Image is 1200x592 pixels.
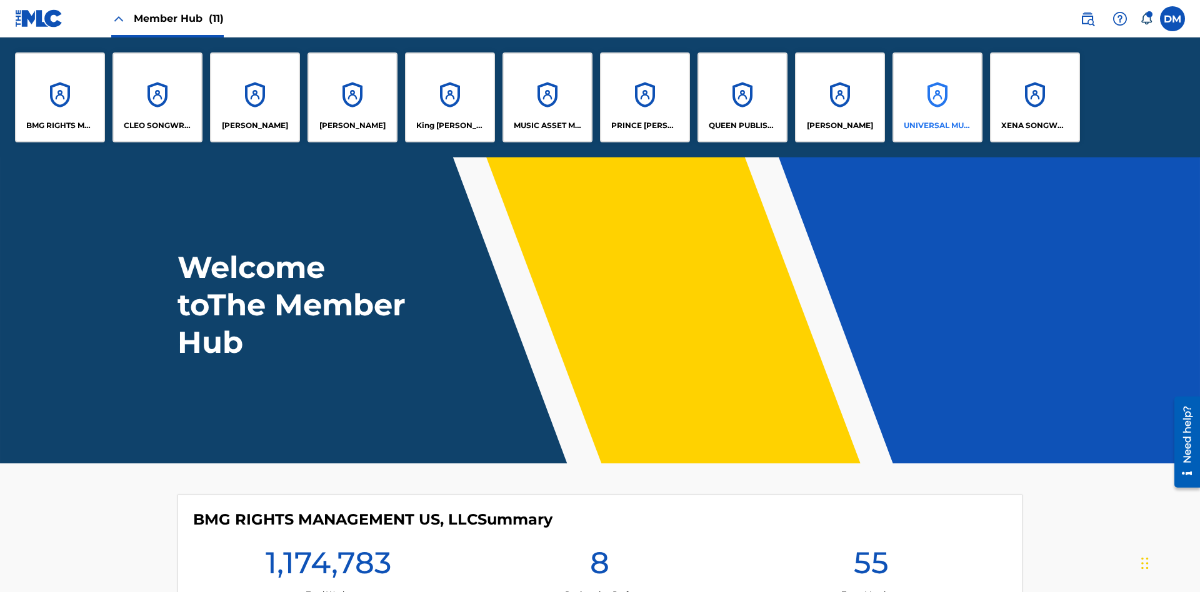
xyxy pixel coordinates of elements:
h4: BMG RIGHTS MANAGEMENT US, LLC [193,510,552,529]
p: XENA SONGWRITER [1001,120,1069,131]
p: QUEEN PUBLISHA [709,120,777,131]
h1: 55 [854,544,889,589]
a: AccountsBMG RIGHTS MANAGEMENT US, LLC [15,52,105,142]
p: UNIVERSAL MUSIC PUB GROUP [904,120,972,131]
img: Close [111,11,126,26]
div: Drag [1141,545,1149,582]
h1: 1,174,783 [266,544,391,589]
span: Member Hub [134,11,224,26]
p: BMG RIGHTS MANAGEMENT US, LLC [26,120,94,131]
a: Accounts[PERSON_NAME] [210,52,300,142]
div: Notifications [1140,12,1152,25]
span: (11) [209,12,224,24]
p: MUSIC ASSET MANAGEMENT (MAM) [514,120,582,131]
img: MLC Logo [15,9,63,27]
a: AccountsPRINCE [PERSON_NAME] [600,52,690,142]
h1: 8 [590,544,609,589]
p: King McTesterson [416,120,484,131]
a: AccountsMUSIC ASSET MANAGEMENT (MAM) [502,52,592,142]
a: AccountsQUEEN PUBLISHA [697,52,787,142]
a: Accounts[PERSON_NAME] [795,52,885,142]
h1: Welcome to The Member Hub [177,249,411,361]
a: Accounts[PERSON_NAME] [307,52,397,142]
p: CLEO SONGWRITER [124,120,192,131]
div: Help [1107,6,1132,31]
p: RONALD MCTESTERSON [807,120,873,131]
div: User Menu [1160,6,1185,31]
img: help [1112,11,1127,26]
iframe: Chat Widget [1137,532,1200,592]
p: ELVIS COSTELLO [222,120,288,131]
a: AccountsXENA SONGWRITER [990,52,1080,142]
a: AccountsCLEO SONGWRITER [112,52,202,142]
img: search [1080,11,1095,26]
a: Public Search [1075,6,1100,31]
p: PRINCE MCTESTERSON [611,120,679,131]
a: AccountsUNIVERSAL MUSIC PUB GROUP [892,52,982,142]
p: EYAMA MCSINGER [319,120,386,131]
a: AccountsKing [PERSON_NAME] [405,52,495,142]
iframe: Resource Center [1165,392,1200,494]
